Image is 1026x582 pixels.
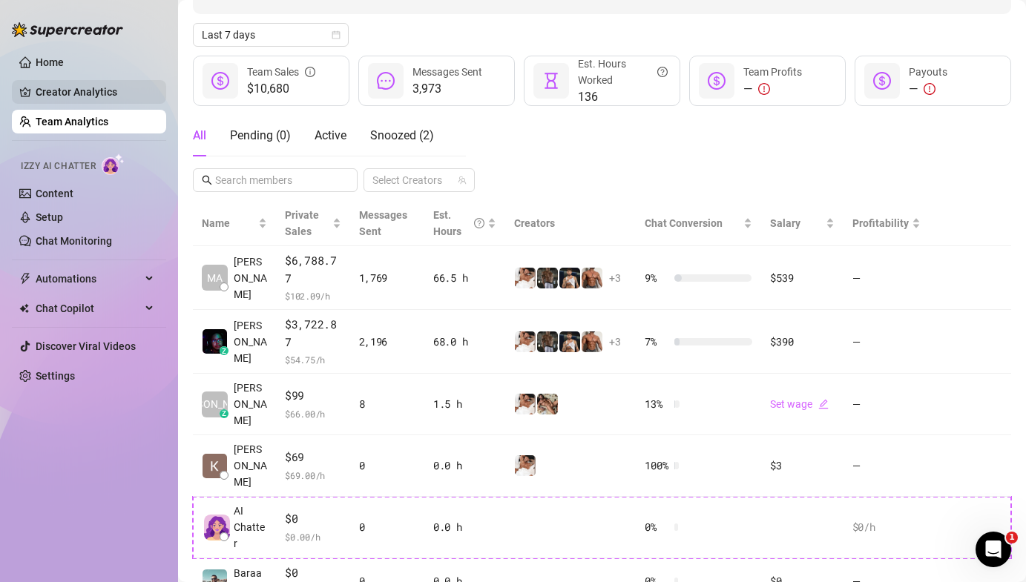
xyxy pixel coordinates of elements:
p: How can we help? [30,156,267,181]
span: Team Profits [743,66,802,78]
span: + 3 [609,334,621,350]
span: AI Chatter [234,503,267,552]
span: Name [202,215,255,231]
span: $3,722.87 [285,316,341,351]
div: Recent messageGiselle avatarElla avatarNWhat's the email address of the affected person? If this ... [15,199,282,277]
span: $ 66.00 /h [285,406,341,421]
a: Team Analytics [36,116,108,128]
img: Chat Copilot [19,303,29,314]
button: Find a time [30,383,266,412]
div: 66.5 h [433,270,496,286]
img: izzy-ai-chatter-avatar-DDCN_rTZ.svg [204,515,230,540]
div: 1.5 h [433,396,496,412]
div: $539 [770,270,834,286]
div: Schedule a FREE consulting call: [30,361,266,377]
iframe: Intercom live chat [976,532,1011,567]
img: Profile image for Giselle [187,24,217,53]
div: z [220,346,228,355]
div: Est. Hours [433,207,484,239]
span: 100 % [645,457,668,474]
span: News [246,483,274,493]
th: Creators [505,201,636,246]
div: Pending ( 0 ) [230,127,291,145]
div: Recent message [30,212,266,228]
a: Discover Viral Videos [36,340,136,352]
img: Giselle avatar [35,236,53,254]
img: iceman_jb [537,268,558,288]
span: [PERSON_NAME] [234,254,267,302]
div: 1,769 [359,270,415,286]
img: Chris [559,331,580,352]
span: [PERSON_NAME] [234,380,267,429]
span: $99 [285,387,341,405]
div: 0 [359,457,415,474]
span: $ 54.75 /h [285,352,341,367]
a: Settings [36,370,75,382]
button: Messages [74,446,148,505]
span: Last 7 days [202,24,340,46]
span: [PERSON_NAME] [234,441,267,490]
div: Send us a messageWe typically reply in a few hours [15,285,282,341]
img: Jake [515,394,536,414]
p: Hi [PERSON_NAME] 👋 [30,105,267,156]
img: Chris [559,268,580,288]
span: Home [20,483,53,493]
a: Setup [36,211,63,223]
span: Chat Copilot [36,297,141,320]
span: calendar [332,30,341,39]
span: 136 [578,88,668,106]
div: $390 [770,334,834,350]
img: AI Chatter [102,153,125,175]
span: $ 102.09 /h [285,288,341,303]
td: — [844,246,930,310]
span: $ 0.00 /h [285,529,341,544]
span: team [458,176,467,185]
span: $6,788.77 [285,252,341,287]
th: Name [193,201,276,246]
img: Kim Jamison [203,454,227,478]
div: Send us a message [30,297,248,313]
span: 13 % [645,396,668,412]
span: Automations [36,267,141,291]
span: 3,973 [412,80,482,98]
span: $10,680 [247,80,315,98]
td: — [844,374,930,435]
span: Payouts [909,66,947,78]
div: Giselle avatarElla avatarNWhat's the email address of the affected person? If this issue involves... [16,222,281,277]
span: 1 [1006,532,1018,543]
div: 🌟 Supercreator [62,249,145,265]
span: 7 % [645,334,668,350]
span: 9 % [645,270,668,286]
span: search [202,175,212,185]
img: Super Mass, Dark Mode, Message Library & Bump Improvements [16,431,281,535]
img: Jake [515,455,536,476]
span: 0 % [645,519,668,535]
span: dollar-circle [708,72,726,90]
div: 8 [359,396,415,412]
span: Messages Sent [412,66,482,78]
img: Profile image for Ella [159,24,188,53]
div: Close [255,24,282,50]
div: $0 /h [852,519,921,535]
span: Salary [770,217,800,229]
span: Chat Conversion [645,217,723,229]
span: thunderbolt [19,273,31,285]
span: question-circle [474,207,484,239]
span: exclamation-circle [924,83,935,95]
img: Jake [515,331,536,352]
img: Uncle [537,394,558,414]
button: Help [148,446,223,505]
span: Messages Sent [359,209,407,237]
span: Izzy AI Chatter [21,159,96,173]
div: z [220,409,228,418]
span: hourglass [542,72,560,90]
button: News [223,446,297,505]
span: info-circle [305,64,315,80]
span: $69 [285,449,341,466]
span: dollar-circle [873,72,891,90]
div: We typically reply in a few hours [30,313,248,328]
div: All [193,127,206,145]
div: • [DATE] [148,249,190,265]
div: N [41,248,59,265]
span: Active [315,128,346,142]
